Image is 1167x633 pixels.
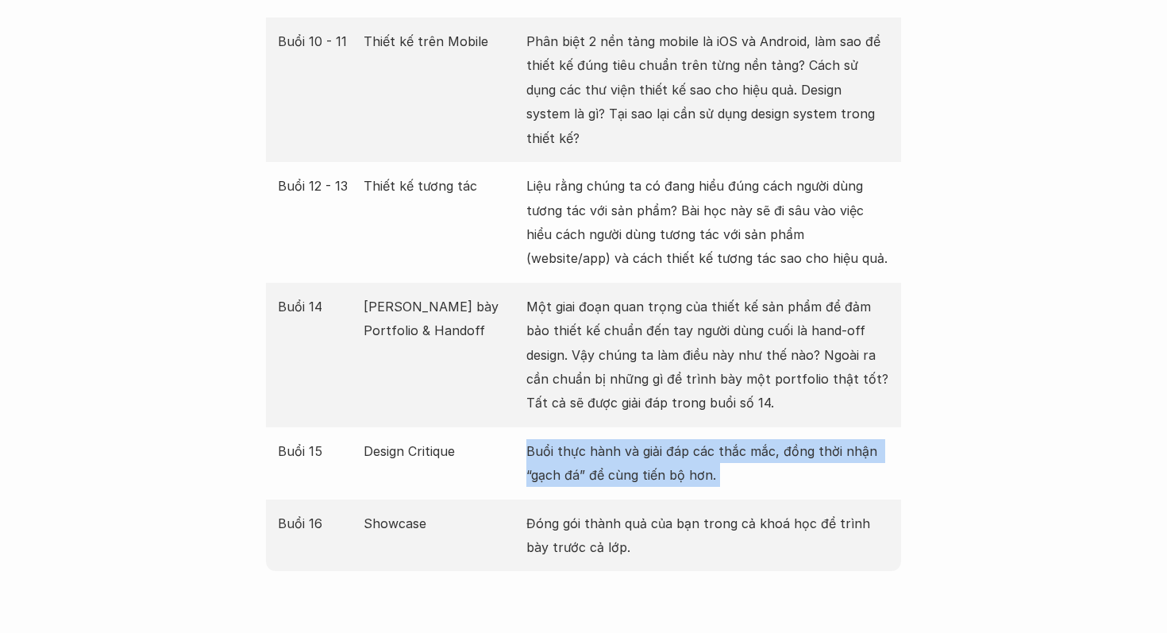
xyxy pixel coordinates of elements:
p: Showcase [364,511,519,535]
p: Design Critique [364,439,519,463]
p: Buổi thực hành và giải đáp các thắc mắc, đồng thời nhận “gạch đá” để cùng tiến bộ hơn. [526,439,889,488]
p: Buổi 14 [278,295,356,318]
p: Buổi 12 - 13 [278,174,356,198]
p: Phân biệt 2 nền tảng mobile là iOS và Android, làm sao để thiết kế đúng tiêu chuẩn trên từng nền ... [526,29,889,150]
p: Một giai đoạn quan trọng của thiết kế sản phẩm để đảm bảo thiết kế chuẩn đến tay người dùng cuối ... [526,295,889,415]
p: Thiết kế trên Mobile [364,29,519,53]
p: Thiết kế tương tác [364,174,519,198]
p: Buổi 15 [278,439,356,463]
p: Buổi 10 - 11 [278,29,356,53]
p: [PERSON_NAME] bày Portfolio & Handoff [364,295,519,343]
p: Đóng gói thành quả của bạn trong cả khoá học để trình bày trước cả lớp. [526,511,889,560]
p: Buổi 16 [278,511,356,535]
p: Liệu rằng chúng ta có đang hiểu đúng cách người dùng tương tác với sản phẩm? Bài học này sẽ đi sâ... [526,174,889,271]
